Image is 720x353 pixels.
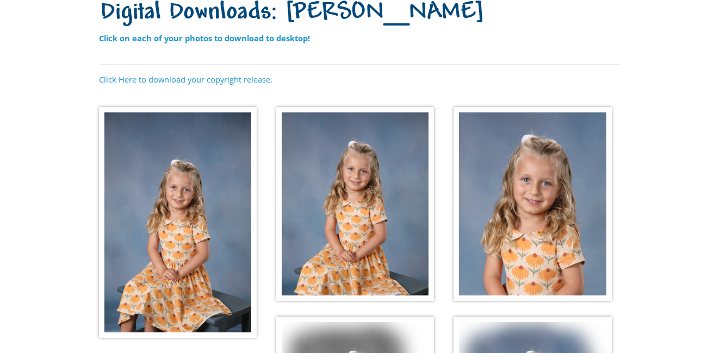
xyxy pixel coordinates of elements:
img: 0ffe195953a6a625d9cfd2.jpg [99,107,257,338]
a: Click Here to download your copyright release. [99,74,272,85]
img: 0d6e1a49df6f1a012d5a01.jpg [276,107,434,301]
img: 8fb115d2a87114c377153b.jpg [454,107,611,301]
strong: Click on each of your photos to download to desktop! [99,33,310,43]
